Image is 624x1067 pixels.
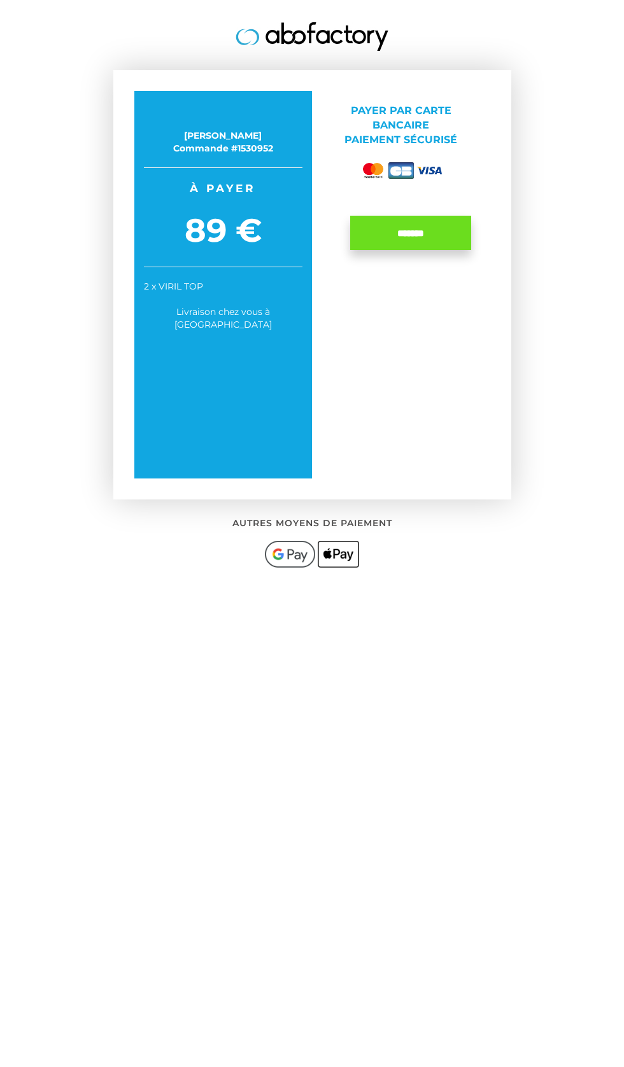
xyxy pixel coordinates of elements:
img: cb.png [388,162,414,178]
div: Livraison chez vous à [GEOGRAPHIC_DATA] [144,305,303,331]
div: 2 x VIRIL TOP [144,280,303,293]
p: Payer par Carte bancaire [322,104,481,148]
img: googlepay.png [265,541,315,568]
span: À payer [144,181,303,196]
span: Paiement sécurisé [344,134,457,146]
div: [PERSON_NAME] [144,129,303,142]
img: applepay.png [318,541,360,568]
div: Commande #1530952 [144,142,303,155]
span: 89 € [144,207,303,254]
img: mastercard.png [360,160,386,181]
img: logo.jpg [236,22,388,51]
h2: Autres moyens de paiement [83,519,541,528]
img: visa.png [416,167,442,175]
